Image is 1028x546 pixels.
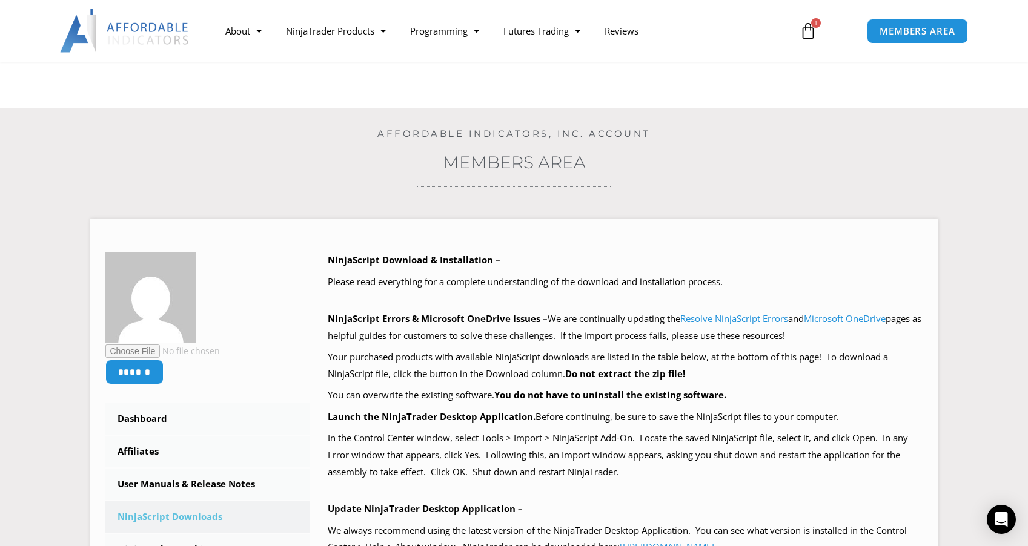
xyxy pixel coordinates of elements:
a: Reviews [592,17,651,45]
a: NinjaScript Downloads [105,501,310,533]
p: We are continually updating the and pages as helpful guides for customers to solve these challeng... [328,311,923,344]
b: NinjaScript Download & Installation – [328,254,500,266]
p: You can overwrite the existing software. [328,387,923,404]
img: LogoAI | Affordable Indicators – NinjaTrader [60,9,190,53]
a: 1 [781,13,835,48]
a: Futures Trading [491,17,592,45]
a: Programming [398,17,491,45]
b: You do not have to uninstall the existing software. [494,389,726,401]
b: NinjaScript Errors & Microsoft OneDrive Issues – [328,312,548,324]
p: Please read everything for a complete understanding of the download and installation process. [328,274,923,291]
span: MEMBERS AREA [880,27,955,36]
a: Affordable Indicators, Inc. Account [377,128,651,139]
nav: Menu [213,17,785,45]
a: Dashboard [105,403,310,435]
div: Open Intercom Messenger [987,505,1016,534]
span: 1 [811,18,821,28]
p: Before continuing, be sure to save the NinjaScript files to your computer. [328,409,923,426]
a: Members Area [443,152,586,173]
a: About [213,17,274,45]
a: Microsoft OneDrive [804,312,886,324]
p: Your purchased products with available NinjaScript downloads are listed in the table below, at th... [328,349,923,383]
p: In the Control Center window, select Tools > Import > NinjaScript Add-On. Locate the saved NinjaS... [328,430,923,481]
a: Resolve NinjaScript Errors [680,312,788,324]
a: NinjaTrader Products [274,17,398,45]
a: User Manuals & Release Notes [105,469,310,500]
b: Update NinjaTrader Desktop Application – [328,502,523,515]
a: Affiliates [105,436,310,467]
a: MEMBERS AREA [867,19,968,44]
b: Do not extract the zip file! [565,367,685,380]
b: Launch the NinjaTrader Desktop Application. [328,410,536,423]
img: 306a39d853fe7ca0a83b64c3a9ab38c2617219f6aea081d20322e8e32295346b [105,252,196,343]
